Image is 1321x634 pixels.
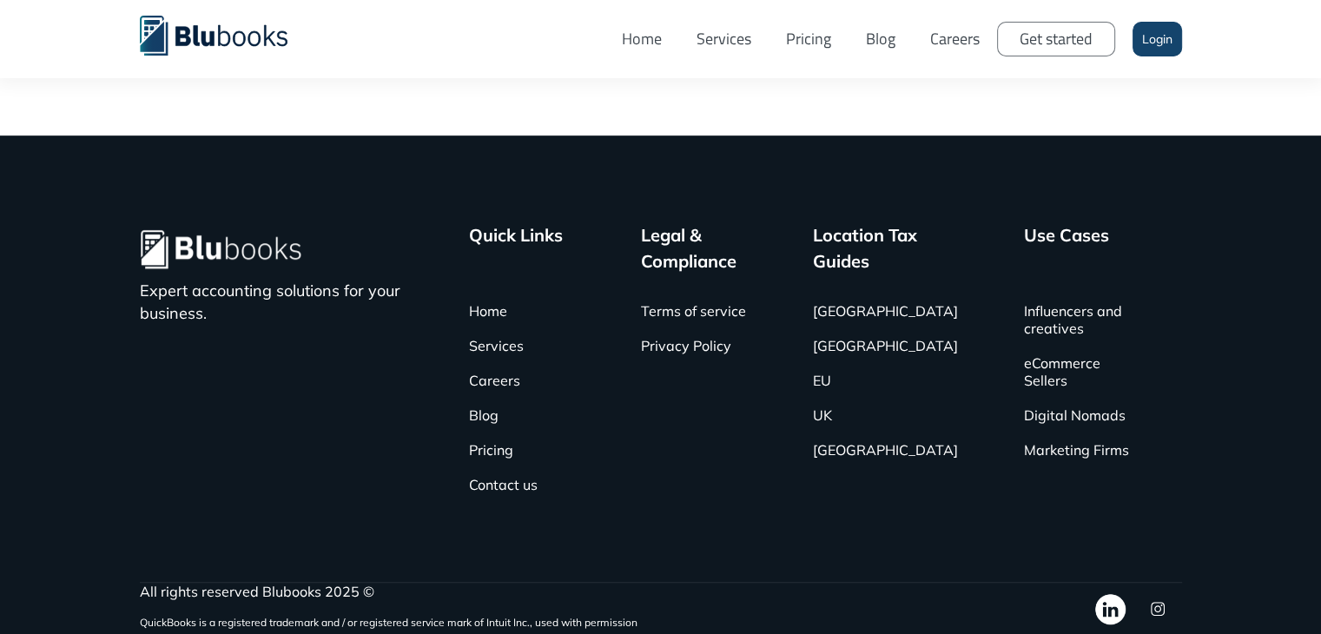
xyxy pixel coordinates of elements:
a: Login [1133,22,1182,56]
a: Home [604,13,679,65]
div: Legal & Compliance [641,222,764,274]
a: Pricing [769,13,849,65]
div: Use Cases ‍ [1024,222,1109,274]
a: eCommerce Sellers [1024,346,1130,398]
a: Pricing [469,433,513,467]
a: Marketing Firms [1024,433,1129,467]
a: Privacy Policy [641,328,731,363]
a: Home [469,294,507,328]
a: Blog [849,13,913,65]
a: Terms of service [641,294,746,328]
a: UK [813,398,832,433]
sup: QuickBooks is a registered trademark and / or registered service mark of Intuit Inc., used with p... [140,616,637,629]
a: home [140,13,314,56]
a: [GEOGRAPHIC_DATA] [813,433,958,467]
div: Quick Links ‍ [469,222,563,274]
a: EU [813,363,831,398]
a: Influencers and creatives [1024,294,1130,346]
p: Expert accounting solutions for your business. [140,280,421,325]
a: Digital Nomads [1024,398,1126,433]
a: Careers [913,13,997,65]
a: Contact us [469,467,538,502]
div: All rights reserved Blubooks 2025 © [140,583,637,600]
div: Location Tax Guides [813,222,975,274]
a: Get started [997,22,1115,56]
a: [GEOGRAPHIC_DATA] [813,294,958,328]
a: [GEOGRAPHIC_DATA] [813,328,958,363]
a: Services [679,13,769,65]
a: Services [469,328,524,363]
a: Blog [469,398,499,433]
a: Careers [469,363,520,398]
